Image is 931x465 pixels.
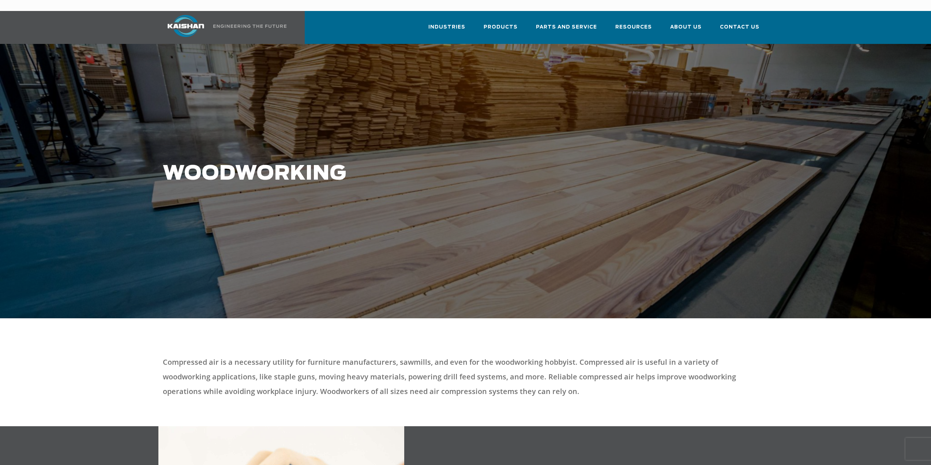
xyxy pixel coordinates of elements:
[163,162,666,185] h1: Woodworking
[670,18,702,42] a: About Us
[428,18,465,42] a: Industries
[536,18,597,42] a: Parts and Service
[536,23,597,31] span: Parts and Service
[428,23,465,31] span: Industries
[615,18,652,42] a: Resources
[213,25,286,28] img: Engineering the future
[163,355,744,399] p: Compressed air is a necessary utility for furniture manufacturers, sawmills, and even for the woo...
[158,11,288,44] a: Kaishan USA
[720,23,759,31] span: Contact Us
[615,23,652,31] span: Resources
[484,23,518,31] span: Products
[484,18,518,42] a: Products
[158,15,213,37] img: kaishan logo
[670,23,702,31] span: About Us
[720,18,759,42] a: Contact Us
